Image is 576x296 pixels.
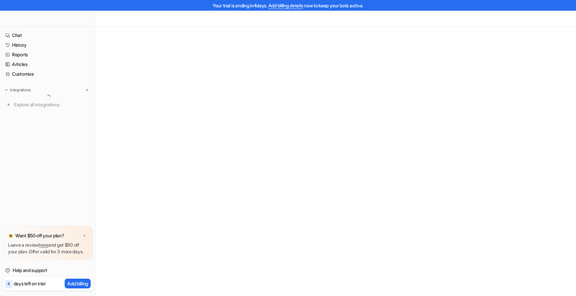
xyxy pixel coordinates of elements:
[3,266,93,275] a: Help and support
[14,99,90,110] span: Explore all integrations
[3,60,93,69] a: Articles
[3,40,93,50] a: History
[15,232,64,239] p: Want $50 off your plan?
[5,101,12,108] img: explore all integrations
[268,3,303,8] a: Add billing details
[3,87,33,93] button: Integrations
[85,88,89,92] img: menu_add.svg
[3,100,93,109] a: Explore all integrations
[8,242,88,255] p: Leave a review and get $50 off your plan. Offer valid for 3 more days.
[7,281,10,287] p: 4
[65,279,91,288] button: Add billing
[3,69,93,79] a: Customize
[14,280,45,287] p: days left on trial
[3,50,93,59] a: Reports
[4,88,9,92] img: expand menu
[3,31,93,40] a: Chat
[82,234,86,238] img: x
[67,280,88,287] p: Add billing
[10,87,31,93] p: Integrations
[39,242,48,248] a: here
[8,233,13,238] img: star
